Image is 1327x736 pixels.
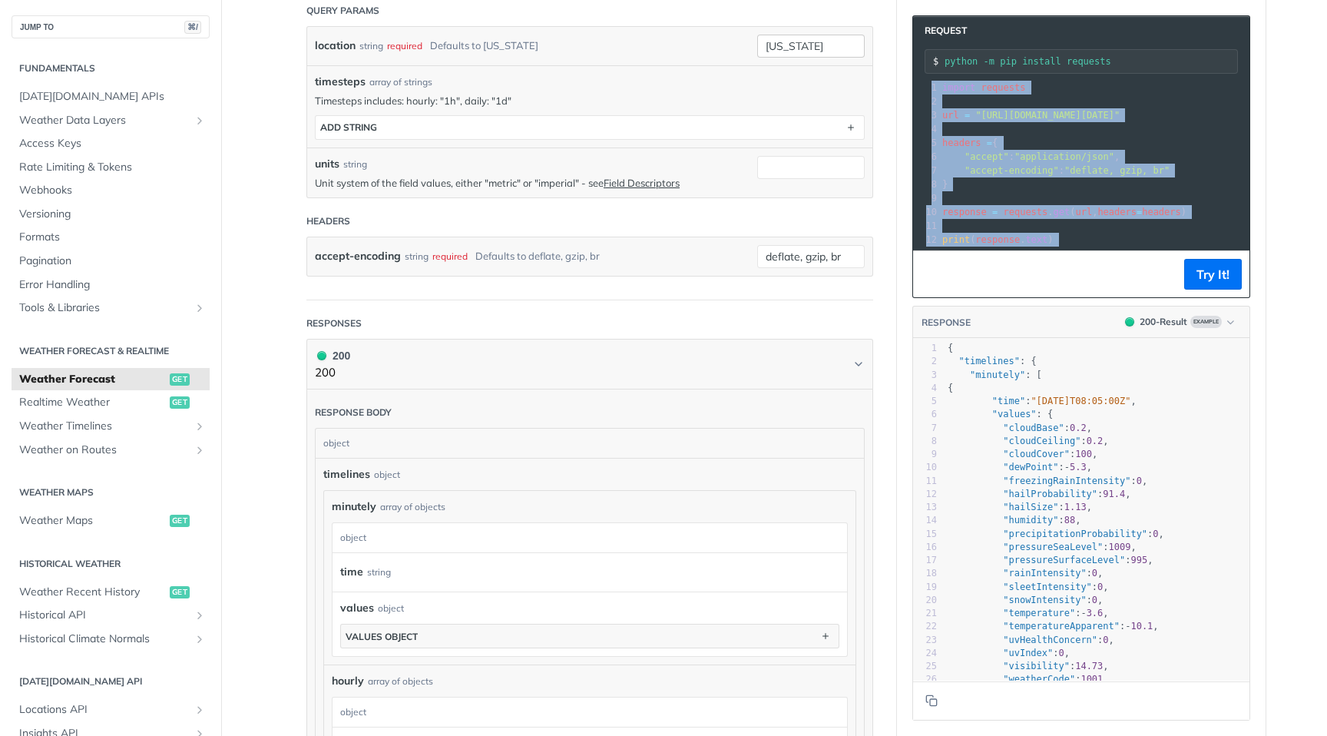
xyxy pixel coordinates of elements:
div: 8 [913,177,939,191]
span: headers [1142,207,1181,217]
span: 200 [1125,317,1134,327]
span: 0 [1059,648,1064,658]
span: = [1137,207,1142,217]
span: "uvIndex" [1003,648,1053,658]
span: Weather Forecast [19,372,166,387]
button: 200200-ResultExample [1117,314,1242,330]
div: 5 [913,395,937,408]
span: { [948,343,953,353]
span: response [975,234,1020,245]
button: Show subpages for Locations API [194,704,206,716]
span: 100 [1075,449,1092,459]
span: : { [948,409,1053,419]
a: Weather Forecastget [12,368,210,391]
span: Rate Limiting & Tokens [19,160,206,175]
span: get [170,515,190,527]
span: : , [948,396,1137,406]
span: "pressureSurfaceLevel" [1003,555,1125,565]
button: Show subpages for Weather on Routes [194,444,206,456]
button: ADD string [316,116,864,139]
a: Pagination [12,250,210,273]
span: "sleetIntensity" [1003,582,1092,592]
button: RESPONSE [921,315,971,330]
div: values object [346,631,418,642]
p: 200 [315,364,350,382]
span: "dewPoint" [1003,462,1058,472]
div: 4 [913,122,939,136]
span: : , [948,489,1131,499]
div: Response body [315,406,392,419]
span: 5.3 [1070,462,1087,472]
div: object [374,468,400,482]
span: : , [948,476,1147,486]
div: 1 [913,342,937,355]
span: : , [948,529,1164,539]
div: 200 - Result [1140,315,1187,329]
span: "[URL][DOMAIN_NAME][DATE]" [975,110,1120,121]
span: hourly [332,673,364,689]
span: 14.73 [1075,661,1103,671]
div: string [367,561,391,583]
div: 3 [913,108,939,122]
span: 0 [1137,476,1142,486]
div: 25 [913,660,937,673]
div: 26 [913,673,937,686]
div: 1 [913,81,939,94]
div: 13 [913,501,937,514]
a: [DATE][DOMAIN_NAME] APIs [12,85,210,108]
span: : , [948,674,1109,685]
div: array of strings [369,75,432,89]
span: = [987,138,992,148]
span: - [1080,608,1086,618]
span: Realtime Weather [19,395,166,410]
button: Show subpages for Historical API [194,609,206,622]
span: ⌘/ [184,21,201,34]
span: headers [1097,207,1137,217]
span: : , [948,635,1114,645]
span: "accept" [965,151,1009,162]
span: : , [948,568,1103,579]
div: 7 [913,422,937,435]
span: Weather Maps [19,513,166,529]
div: ADD string [320,121,377,133]
span: 3.6 [1087,608,1104,618]
span: "hailProbability" [1003,489,1097,499]
a: Error Handling [12,274,210,297]
div: 10 [913,461,937,474]
span: = [992,207,998,217]
span: "time" [992,396,1025,406]
span: : [942,165,1170,176]
span: 10.1 [1130,621,1153,632]
span: get [170,396,190,409]
a: Formats [12,226,210,249]
span: "snowIntensity" [1003,595,1086,605]
span: 88 [1064,515,1075,525]
h2: Weather Maps [12,486,210,499]
div: 3 [913,369,937,382]
button: Try It! [1184,259,1242,290]
span: { [942,138,998,148]
div: 22 [913,620,937,633]
div: object [316,429,860,458]
span: url [942,110,959,121]
span: . ( , ) [942,207,1186,217]
div: 9 [913,448,937,461]
div: 6 [913,150,939,164]
span: Weather Timelines [19,419,190,434]
a: Historical APIShow subpages for Historical API [12,604,210,627]
span: 200 [317,351,326,360]
span: : , [948,542,1137,552]
span: 0 [1092,595,1097,605]
a: Historical Climate NormalsShow subpages for Historical Climate Normals [12,628,210,651]
span: } [942,179,948,190]
span: "timelines" [958,356,1019,366]
span: : , [948,502,1092,512]
div: 23 [913,634,937,647]
span: url [1075,207,1092,217]
h2: [DATE][DOMAIN_NAME] API [12,675,210,688]
div: 14 [913,514,937,527]
div: array of objects [368,675,433,688]
span: 1001 [1080,674,1103,685]
div: 7 [913,164,939,177]
div: 12 [913,233,939,247]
